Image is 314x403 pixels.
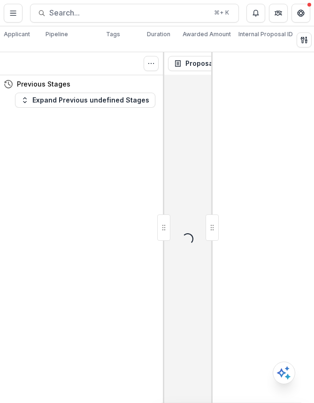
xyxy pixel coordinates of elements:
p: Duration [147,30,170,39]
p: Applicant [4,30,30,39]
button: Get Help [291,4,310,23]
button: Notifications [246,4,265,23]
span: Search... [49,8,208,17]
button: Open AI Assistant [273,362,295,384]
h4: Previous Stages [17,79,70,89]
button: Toggle View Cancelled Tasks [144,56,159,71]
p: Pipeline [46,30,68,39]
button: Proposal [168,56,232,71]
p: Awarded Amount [183,30,231,39]
div: ⌘ + K [212,8,231,18]
button: Expand Previous undefined Stages [15,93,155,108]
p: Internal Proposal ID [238,30,293,39]
button: Partners [269,4,288,23]
p: Tags [106,30,120,39]
button: Search... [30,4,239,23]
button: Toggle Menu [4,4,23,23]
